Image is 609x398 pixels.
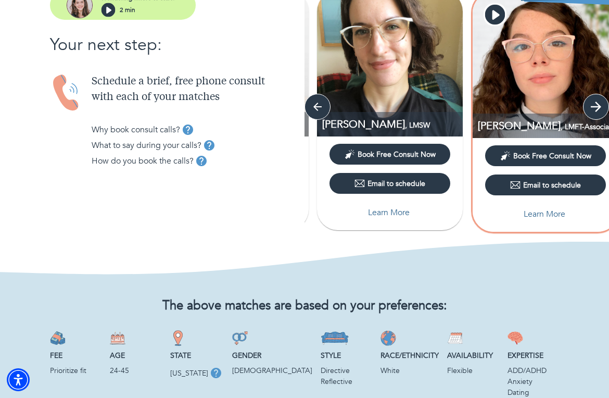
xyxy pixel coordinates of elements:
[405,120,430,130] span: , LMSW
[524,208,565,220] p: Learn More
[110,330,125,346] img: Age
[232,350,312,361] p: Gender
[50,298,559,314] h2: The above matches are based on your preferences:
[321,365,372,376] p: Directive
[329,173,450,194] button: Email to schedule
[50,350,102,361] p: Fee
[208,365,224,381] button: tooltip
[194,153,209,169] button: tooltip
[232,330,248,346] img: Gender
[170,330,186,346] img: State
[513,151,591,161] span: Book Free Consult Now
[447,350,499,361] p: Availability
[321,350,372,361] p: Style
[321,330,349,346] img: Style
[92,139,201,152] p: What to say during your calls?
[50,330,66,346] img: Fee
[92,74,304,105] p: Schedule a brief, free phone consult with each of your matches
[510,180,581,190] div: Email to schedule
[120,5,135,15] p: 2 min
[7,368,30,391] div: Accessibility Menu
[329,202,450,223] button: Learn More
[170,368,208,379] p: [US_STATE]
[232,365,312,376] p: [DEMOGRAPHIC_DATA]
[447,330,463,346] img: Availability
[170,350,224,361] p: State
[180,122,196,138] button: tooltip
[485,204,606,225] button: Learn More
[485,145,606,166] button: Book Free Consult Now
[368,206,410,219] p: Learn More
[322,117,463,131] p: LMSW
[354,178,425,189] div: Email to schedule
[50,74,83,112] img: Handset
[50,32,304,57] p: Your next step:
[358,150,436,159] span: Book Free Consult Now
[508,376,559,387] p: Anxiety
[380,365,439,376] p: White
[508,330,523,346] img: Expertise
[50,365,102,376] p: Prioritize fit
[110,365,161,376] p: 24-45
[508,365,559,376] p: ADD/ADHD
[447,365,499,376] p: Flexible
[380,330,396,346] img: Race/Ethnicity
[92,155,194,167] p: How do you book the calls?
[485,175,606,195] button: Email to schedule
[110,350,161,361] p: Age
[508,350,559,361] p: Expertise
[380,350,439,361] p: Race/Ethnicity
[92,123,180,136] p: Why book consult calls?
[508,387,559,398] p: Dating
[329,144,450,165] button: Book Free Consult Now
[201,138,217,153] button: tooltip
[321,376,372,387] p: Reflective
